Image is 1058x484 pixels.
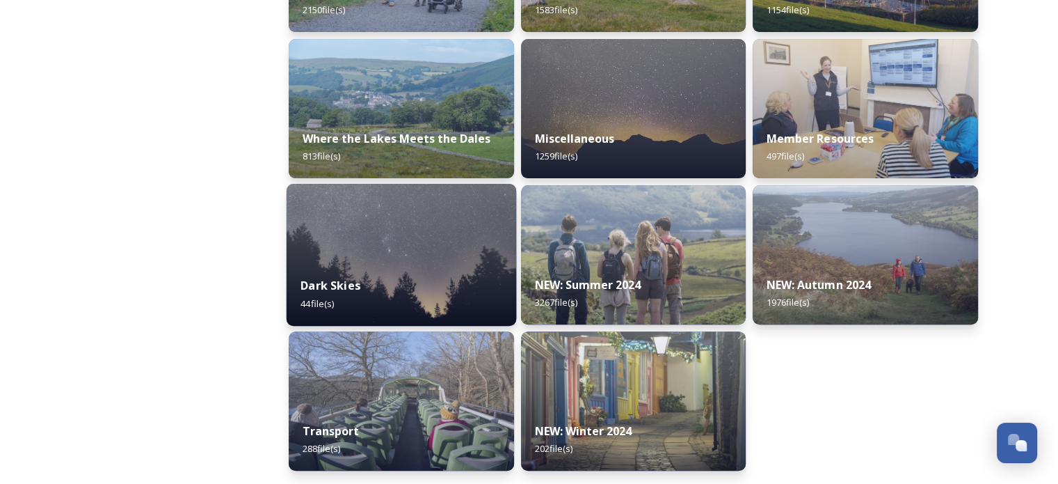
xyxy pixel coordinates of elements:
[535,3,577,16] span: 1583 file(s)
[767,3,809,16] span: 1154 file(s)
[300,297,334,309] span: 44 file(s)
[303,3,345,16] span: 2150 file(s)
[303,150,340,162] span: 813 file(s)
[521,39,746,178] img: Blea%2520Tarn%2520Star-Lapse%2520Loop.jpg
[287,184,516,326] img: A7A07737.jpg
[300,278,360,293] strong: Dark Skies
[767,150,804,162] span: 497 file(s)
[303,131,490,146] strong: Where the Lakes Meets the Dales
[535,423,632,439] strong: NEW: Winter 2024
[535,277,641,292] strong: NEW: Summer 2024
[767,296,809,309] span: 1976 file(s)
[997,423,1037,463] button: Open Chat
[535,150,577,162] span: 1259 file(s)
[521,331,746,471] img: 4408e5a7-4f73-4a41-892e-b69eab0f13a7.jpg
[535,296,577,309] span: 3267 file(s)
[535,442,572,455] span: 202 file(s)
[767,131,873,146] strong: Member Resources
[289,39,514,178] img: Attract%2520and%2520Disperse%2520%28274%2520of%25201364%29.jpg
[753,185,978,325] img: ca66e4d0-8177-4442-8963-186c5b40d946.jpg
[521,185,746,325] img: CUMBRIATOURISM_240715_PaulMitchell_WalnaScar_-56.jpg
[303,423,359,439] strong: Transport
[753,39,978,178] img: 29343d7f-989b-46ee-a888-b1a2ee1c48eb.jpg
[303,442,340,455] span: 288 file(s)
[767,277,870,292] strong: NEW: Autumn 2024
[535,131,614,146] strong: Miscellaneous
[289,331,514,471] img: 7afd3a29-5074-4a00-a7ae-b4a57b70a17f.jpg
